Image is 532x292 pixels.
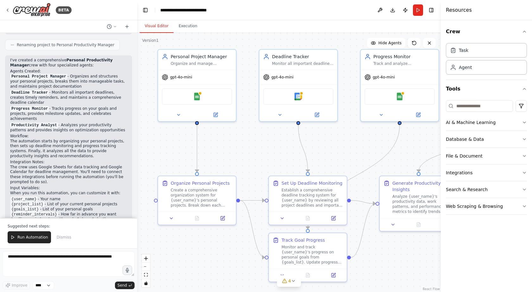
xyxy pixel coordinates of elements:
div: Organize Personal Projects [171,180,230,186]
span: Send [117,283,127,288]
button: 4 [277,275,301,287]
button: Dismiss [54,231,74,243]
p: The crew uses Google Sheets for data tracking and Google Calendar for deadline management. You'll... [10,165,127,184]
code: Deadline Tracker [10,90,49,96]
button: Crew [446,23,527,40]
button: Hide left sidebar [141,6,150,15]
div: Track and analyze {user_name}'s progress on personal goals and projects, providing detailed progr... [373,61,435,66]
button: Web Scraping & Browsing [446,198,527,214]
p: - Analyzes your productivity patterns and provides insights on optimization opportunities [10,123,127,133]
span: gpt-4o-mini [271,75,294,80]
div: Agent [459,64,472,71]
code: {goals_list} [10,207,40,212]
nav: breadcrumb [160,7,223,13]
div: Establish a comprehensive deadline tracking system for {user_name} by reviewing all project deadl... [282,188,343,208]
button: Open in side panel [400,111,436,119]
button: Improve [3,281,30,289]
g: Edge from bafa6f95-a974-4b00-8f96-37744789868c to 73abdb87-f6d4-4b2e-8d3d-569290968836 [351,201,376,261]
button: Send [115,282,135,289]
button: No output available [294,271,321,279]
g: Edge from 64044144-162b-4302-a8ff-46daa11ade20 to a46f7753-7cbf-4147-b68a-458c7b6d3d65 [240,197,265,204]
p: I've created a comprehensive crew with four specialized agents: [10,58,127,68]
div: Tools [446,98,527,220]
img: Google Sheets [396,93,403,100]
h2: Input Variables: [10,186,127,191]
div: Set Up Deadline Monitoring [282,180,342,186]
div: File & Document [446,153,483,159]
p: Suggested next steps: [8,224,130,229]
span: Hide Agents [378,40,402,46]
button: Execution [174,20,202,33]
g: Edge from a46f7753-7cbf-4147-b68a-458c7b6d3d65 to 73abdb87-f6d4-4b2e-8d3d-569290968836 [351,197,376,207]
button: Database & Data [446,131,527,147]
span: gpt-4o-mini [170,75,192,80]
span: Improve [12,283,27,288]
img: Google Sheets [193,93,201,100]
div: Search & Research [446,186,488,193]
span: gpt-4o-mini [373,75,395,80]
button: File & Document [446,148,527,164]
div: Progress MonitorTrack and analyze {user_name}'s progress on personal goals and projects, providin... [360,49,439,122]
button: Hide right sidebar [427,6,436,15]
code: Personal Project Manager [10,74,67,79]
p: When you run this automation, you can customize it with: [10,191,127,196]
g: Edge from 0caf4e60-8197-4a4d-b1c4-fc2401d3fa1b to bafa6f95-a974-4b00-8f96-37744789868c [305,125,403,229]
div: Progress Monitor [373,53,435,60]
span: Renaming project to Personal Productivity Manager [17,42,114,47]
li: - How far in advance you want deadline reminders (e.g., "1 week, 3 days, 1 day") [10,212,127,222]
button: Hide Agents [367,38,405,48]
button: Open in side panel [198,111,233,119]
button: Open in side panel [212,214,233,222]
p: - Monitors all important deadlines, creates timely reminders, and maintains a comprehensive deadl... [10,90,127,105]
img: Logo [13,3,51,17]
a: React Flow attribution [423,287,440,291]
li: - List of your personal goals [10,207,127,212]
div: Monitor all important deadlines for {user_name}'s projects and commitments, create timely reminde... [272,61,333,66]
code: Progress Monitor [10,106,49,112]
g: Edge from d2993ac9-3778-4bb7-84bc-32b712172bdc to 73abdb87-f6d4-4b2e-8d3d-569290968836 [415,125,504,172]
h2: Agents Created: [10,69,127,74]
g: Edge from 9e574e81-cd4a-42ed-9479-44e79edc59c6 to a46f7753-7cbf-4147-b68a-458c7b6d3d65 [295,125,311,172]
button: Integrations [446,165,527,181]
span: Dismiss [57,235,71,240]
div: Personal Project ManagerOrganize and manage {user_name}'s personal projects by creating structure... [157,49,237,122]
div: Web Scraping & Browsing [446,203,503,209]
button: Visual Editor [140,20,174,33]
p: - Tracks progress on your goals and projects, provides milestone updates, and celebrates achievem... [10,106,127,121]
div: Generate Productivity Insights [392,180,454,193]
div: AI & Machine Learning [446,119,496,126]
div: Create a comprehensive organization system for {user_name}'s personal projects. Break down each p... [171,188,232,208]
button: Start a new chat [122,23,132,30]
span: 4 [288,278,291,284]
button: No output available [184,214,211,222]
div: BETA [56,6,72,14]
div: Set Up Deadline MonitoringEstablish a comprehensive deadline tracking system for {user_name} by r... [268,176,347,225]
code: {user_name} [10,196,38,202]
div: Personal Project Manager [171,53,232,60]
button: Open in side panel [433,221,455,228]
p: - Organizes and structures your personal projects, breaks them into manageable tasks, and maintai... [10,74,127,89]
h4: Resources [446,6,472,14]
button: zoom out [142,263,150,271]
div: Deadline TrackerMonitor all important deadlines for {user_name}'s projects and commitments, creat... [259,49,338,122]
button: Switch to previous chat [104,23,119,30]
button: Tools [446,80,527,98]
div: Track Goal ProgressMonitor and track {user_name}'s progress on personal goals from {goals_list}. ... [268,233,347,282]
h2: Integration Notes: [10,160,127,165]
button: Search & Research [446,181,527,198]
g: Edge from 88f0512d-3973-468e-9aae-b3da87b80ebd to 64044144-162b-4302-a8ff-46daa11ade20 [194,125,200,172]
div: Organize and manage {user_name}'s personal projects by creating structured project plans, breakin... [171,61,232,66]
div: Analyze {user_name}'s productivity data, work patterns, and performance metrics to identify trend... [392,194,454,214]
span: Run Automation [17,235,48,240]
h2: Workflow: [10,134,127,139]
div: Task [459,47,468,53]
button: fit view [142,271,150,279]
code: Productivity Analyst [10,122,58,128]
li: - Your name [10,197,127,202]
div: Generate Productivity InsightsAnalyze {user_name}'s productivity data, work patterns, and perform... [379,176,458,232]
div: Version 1 [142,38,159,43]
strong: Personal Productivity Manager [10,58,113,67]
code: {reminder_intervals} [10,212,58,217]
div: Track Goal Progress [282,237,325,243]
button: AI & Machine Learning [446,114,527,131]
